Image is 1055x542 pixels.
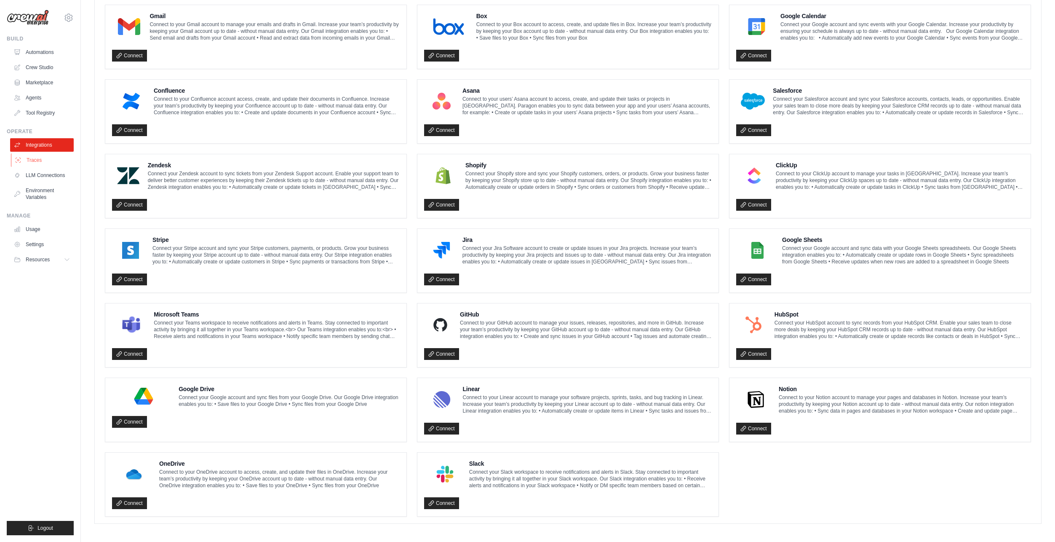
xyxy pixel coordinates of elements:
p: Connect your Google account and sync data with your Google Sheets spreadsheets. Our Google Sheets... [782,245,1024,265]
img: Jira Logo [427,242,457,259]
a: Integrations [10,138,74,152]
h4: Jira [462,236,712,244]
h4: Linear [463,385,712,393]
img: Notion Logo [739,391,773,408]
a: Connect [424,423,459,435]
h4: Gmail [150,12,400,20]
h4: Notion [779,385,1024,393]
a: Crew Studio [10,61,74,74]
a: Connect [736,50,771,62]
img: Slack Logo [427,466,463,483]
p: Connect your Google account and sync events with your Google Calendar. Increase your productivity... [780,21,1024,41]
p: Connect your Teams workspace to receive notifications and alerts in Teams. Stay connected to impo... [154,319,400,340]
a: Connect [424,274,459,285]
a: Tool Registry [10,106,74,120]
button: Resources [10,253,74,266]
img: HubSpot Logo [739,317,769,333]
p: Connect your Zendesk account to sync tickets from your Zendesk Support account. Enable your suppo... [148,170,400,191]
h4: Asana [462,86,712,95]
img: Google Sheets Logo [739,242,776,259]
h4: GitHub [460,310,712,319]
a: Connect [112,274,147,285]
h4: HubSpot [775,310,1024,319]
h4: Shopify [465,161,712,169]
p: Connect to your Confluence account access, create, and update their documents in Confluence. Incr... [154,96,400,116]
img: ClickUp Logo [739,167,770,184]
a: LLM Connections [10,169,74,182]
p: Connect your Slack workspace to receive notifications and alerts in Slack. Stay connected to impo... [469,469,712,489]
a: Connect [424,199,459,211]
a: Connect [112,50,147,62]
p: Connect to your Box account to access, create, and update files in Box. Increase your team’s prod... [476,21,712,41]
p: Connect to your Gmail account to manage your emails and drafts in Gmail. Increase your team’s pro... [150,21,400,41]
img: GitHub Logo [427,317,454,333]
p: Connect to your Notion account to manage your pages and databases in Notion. Increase your team’s... [779,394,1024,414]
h4: Slack [469,459,712,468]
h4: Box [476,12,712,20]
a: Traces [11,153,75,167]
a: Connect [424,497,459,509]
h4: Confluence [154,86,400,95]
a: Connect [424,50,459,62]
img: Microsoft Teams Logo [115,317,148,333]
p: Connect your Stripe account and sync your Stripe customers, payments, or products. Grow your busi... [152,245,400,265]
img: Stripe Logo [115,242,147,259]
p: Connect to your users’ Asana account to access, create, and update their tasks or projects in [GE... [462,96,712,116]
a: Automations [10,46,74,59]
a: Connect [736,423,771,435]
img: Salesforce Logo [739,93,767,110]
a: Connect [112,199,147,211]
p: Connect to your OneDrive account to access, create, and update their files in OneDrive. Increase ... [159,469,400,489]
img: OneDrive Logo [115,466,153,483]
button: Logout [7,521,74,535]
p: Connect your HubSpot account to sync records from your HubSpot CRM. Enable your sales team to clo... [775,319,1024,340]
a: Connect [736,124,771,136]
a: Marketplace [10,76,74,89]
a: Connect [112,497,147,509]
a: Connect [424,124,459,136]
p: Connect to your GitHub account to manage your issues, releases, repositories, and more in GitHub.... [460,319,712,340]
img: Box Logo [427,18,470,35]
div: Operate [7,128,74,135]
a: Connect [112,416,147,428]
h4: OneDrive [159,459,400,468]
a: Connect [112,348,147,360]
span: Logout [37,525,53,531]
a: Connect [736,348,771,360]
div: Manage [7,212,74,219]
p: Connect your Salesforce account and sync your Salesforce accounts, contacts, leads, or opportunit... [773,96,1024,116]
a: Connect [736,274,771,285]
a: Environment Variables [10,184,74,204]
img: Google Drive Logo [115,388,173,405]
a: Connect [424,348,459,360]
h4: Salesforce [773,86,1024,95]
img: Shopify Logo [427,167,459,184]
img: Confluence Logo [115,93,148,110]
p: Connect your Google account and sync files from your Google Drive. Our Google Drive integration e... [179,394,400,408]
h4: Google Calendar [780,12,1024,20]
div: Build [7,35,74,42]
img: Google Calendar Logo [739,18,775,35]
a: Settings [10,238,74,251]
img: Asana Logo [427,93,457,110]
a: Agents [10,91,74,105]
img: Zendesk Logo [115,167,142,184]
span: Resources [26,256,50,263]
h4: Microsoft Teams [154,310,400,319]
img: Gmail Logo [115,18,144,35]
h4: ClickUp [776,161,1024,169]
img: Logo [7,10,49,26]
h4: Stripe [152,236,400,244]
h4: Zendesk [148,161,400,169]
a: Connect [112,124,147,136]
p: Connect your Jira Software account to create or update issues in your Jira projects. Increase you... [462,245,712,265]
p: Connect to your ClickUp account to manage your tasks in [GEOGRAPHIC_DATA]. Increase your team’s p... [776,170,1024,191]
h4: Google Sheets [782,236,1024,244]
a: Connect [736,199,771,211]
a: Usage [10,223,74,236]
p: Connect to your Linear account to manage your software projects, sprints, tasks, and bug tracking... [463,394,712,414]
img: Linear Logo [427,391,457,408]
p: Connect your Shopify store and sync your Shopify customers, orders, or products. Grow your busine... [465,170,712,191]
h4: Google Drive [179,385,400,393]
